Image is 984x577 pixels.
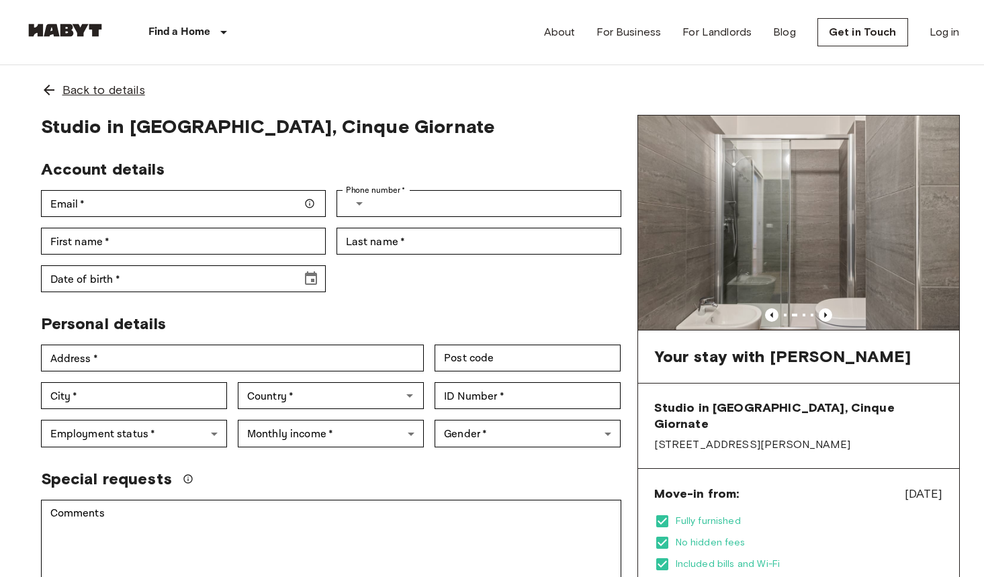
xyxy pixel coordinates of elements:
svg: Make sure your email is correct — we'll send your booking details there. [304,198,315,209]
a: Log in [930,24,960,40]
button: Open [400,386,419,405]
span: Studio in [GEOGRAPHIC_DATA], Cinque Giornate [41,115,621,138]
span: No hidden fees [676,536,943,549]
a: Blog [773,24,796,40]
span: Fully furnished [676,515,943,528]
button: Previous image [819,308,832,322]
button: Select country [346,190,373,217]
span: [DATE] [905,485,943,502]
span: Studio in [GEOGRAPHIC_DATA], Cinque Giornate [654,400,943,432]
img: Marketing picture of unit IT-14-040-003-01H [638,116,959,330]
div: City [41,382,227,409]
p: Find a Home [148,24,211,40]
img: Habyt [25,24,105,37]
a: Back to details [25,65,960,115]
span: Special requests [41,469,172,489]
span: Account details [41,159,165,179]
button: Previous image [765,308,778,322]
div: First name [41,228,326,255]
a: About [544,24,576,40]
a: For Landlords [682,24,752,40]
button: Choose date [298,265,324,292]
div: Address [41,345,424,371]
label: Phone number [346,184,406,196]
span: Personal details [41,314,166,333]
span: [STREET_ADDRESS][PERSON_NAME] [654,437,943,452]
div: Post code [435,345,621,371]
a: For Business [596,24,661,40]
span: Included bills and Wi-Fi [676,558,943,571]
span: Move-in from: [654,486,740,502]
span: Your stay with [PERSON_NAME] [654,347,911,367]
a: Get in Touch [817,18,908,46]
div: ID Number [435,382,621,409]
div: Email [41,190,326,217]
div: Last name [337,228,621,255]
svg: We'll do our best to accommodate your request, but please note we can't guarantee it will be poss... [183,474,193,484]
span: Back to details [62,81,145,99]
